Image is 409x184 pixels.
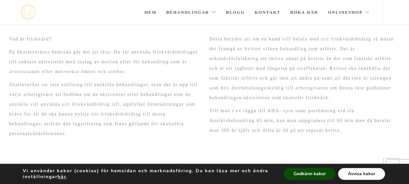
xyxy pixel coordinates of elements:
a: Kontakt [254,1,280,24]
a: Onlineshop [328,1,370,24]
p: Vad är friskvård? [9,34,200,44]
p: Detta betyder att om en kund vill betala med sitt friskvårdsbidrag så måste det framgå av kvittot... [210,34,400,103]
img: mjstudio [20,5,36,20]
p: Vi använder kakor (cookies) för hemsidan och marknadsföring. Du kan läsa mer och ändra inställnin... [23,168,270,180]
a: Behandlingar [166,1,216,24]
button: Avvisa kakor [338,168,385,180]
a: Boka här [290,1,318,24]
button: här [58,174,66,180]
button: Godkänn kakor [284,168,335,180]
p: Skatteverket tar inte ställning till enskilda behandlingar, utan det är upp till varje arbetsgiva... [9,80,200,139]
p: På Skatteverkets hemsida går det att läsa: Du får använda friskvårdsbidraget till enklare aktivit... [9,47,200,77]
p: Vill man t ex lägga till AHA- syra samt portömning vid sin Ansiktsbehandling 45 min, kan man uppg... [210,106,400,135]
a: Hem [144,1,157,24]
a: Blogg [226,1,245,24]
a: mjstudio mjstudio mjstudio [20,5,36,20]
